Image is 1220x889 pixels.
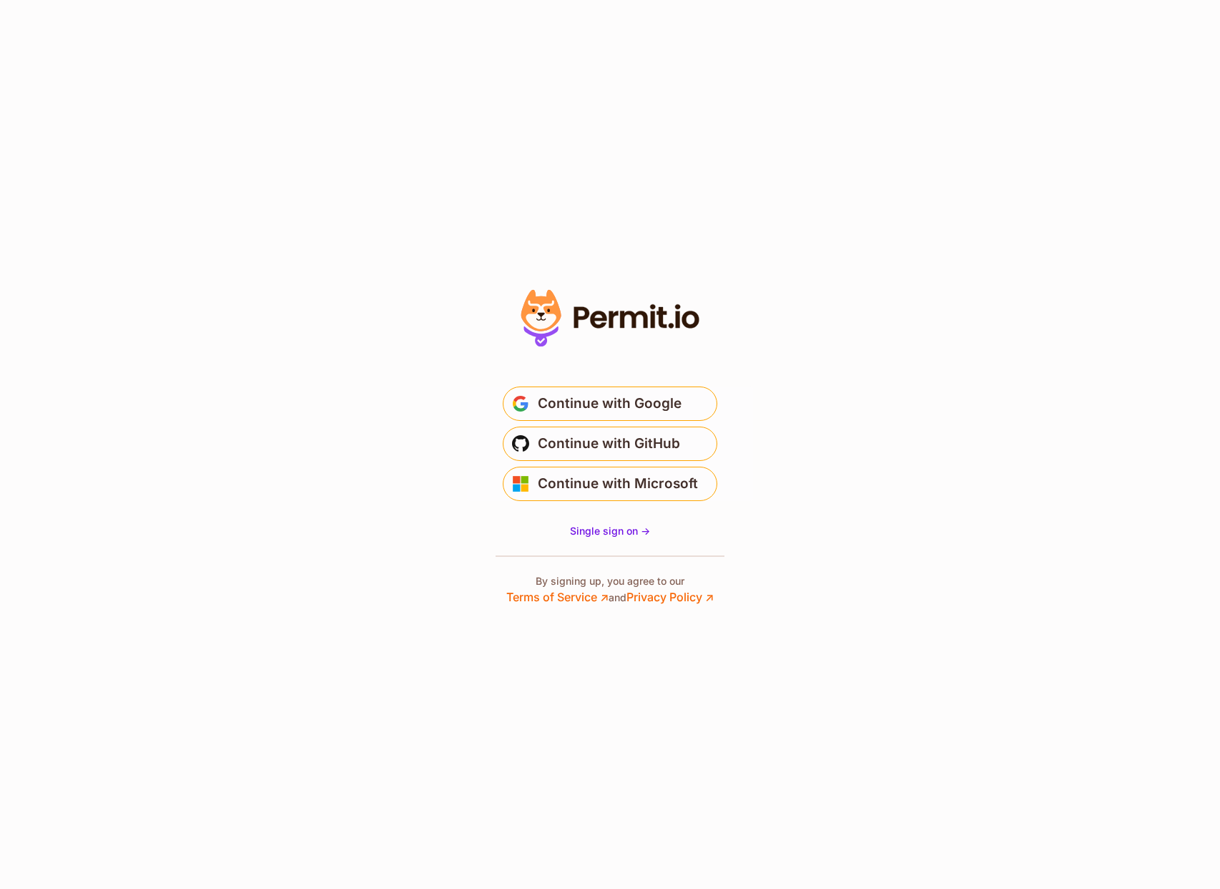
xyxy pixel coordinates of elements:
[503,427,717,461] button: Continue with GitHub
[506,574,714,606] p: By signing up, you agree to our and
[626,590,714,604] a: Privacy Policy ↗
[503,467,717,501] button: Continue with Microsoft
[570,524,650,538] a: Single sign on ->
[538,472,698,495] span: Continue with Microsoft
[570,525,650,537] span: Single sign on ->
[503,387,717,421] button: Continue with Google
[538,432,680,455] span: Continue with GitHub
[506,590,609,604] a: Terms of Service ↗
[538,392,682,415] span: Continue with Google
